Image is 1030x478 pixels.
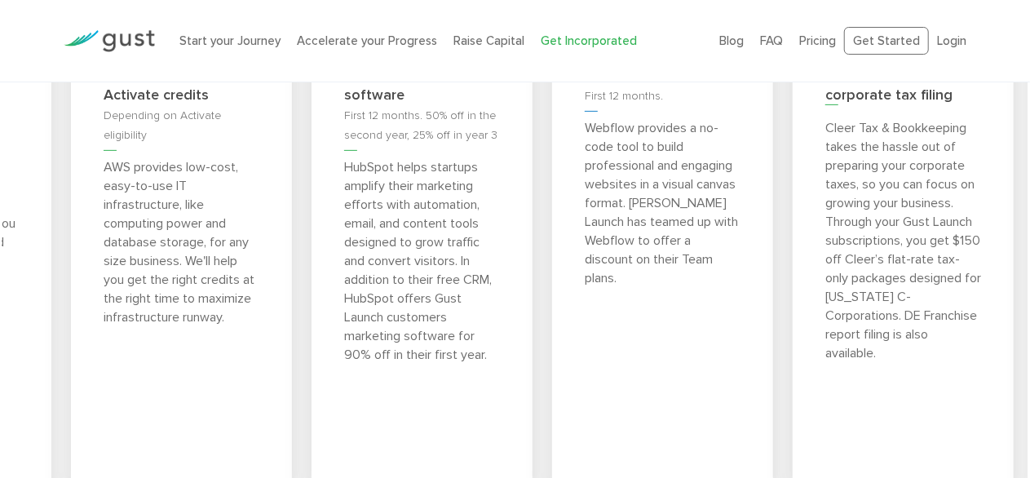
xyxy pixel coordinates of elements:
[541,33,637,48] a: Get Incorporated
[825,118,981,362] p: Cleer Tax & Bookkeeping takes the hassle out of preparing your corporate taxes, so you can focus ...
[104,66,259,105] div: $5,000 in AWS Activate credits
[937,33,966,48] a: Login
[453,33,524,48] a: Raise Capital
[585,118,740,287] p: Webflow provides a no-code tool to build professional and engaging websites in a visual canvas fo...
[760,33,783,48] a: FAQ
[344,108,497,151] span: First 12 months. 50% off in the second year, 25% off in year 3
[799,33,836,48] a: Pricing
[297,33,437,48] a: Accelerate your Progress
[104,108,221,151] span: Depending on Activate eligibility
[585,89,663,112] span: First 12 months.
[344,66,500,105] div: 75% off marketing software
[825,66,981,105] div: $150 discount on corporate tax filing
[64,30,155,52] img: Gust Logo
[104,157,259,326] p: AWS provides low-cost, easy-to-use IT infrastructure, like computing power and database storage, ...
[719,33,744,48] a: Blog
[844,27,929,55] a: Get Started
[179,33,281,48] a: Start your Journey
[344,157,500,364] p: HubSpot helps startups amplify their marketing efforts with automation, email, and content tools ...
